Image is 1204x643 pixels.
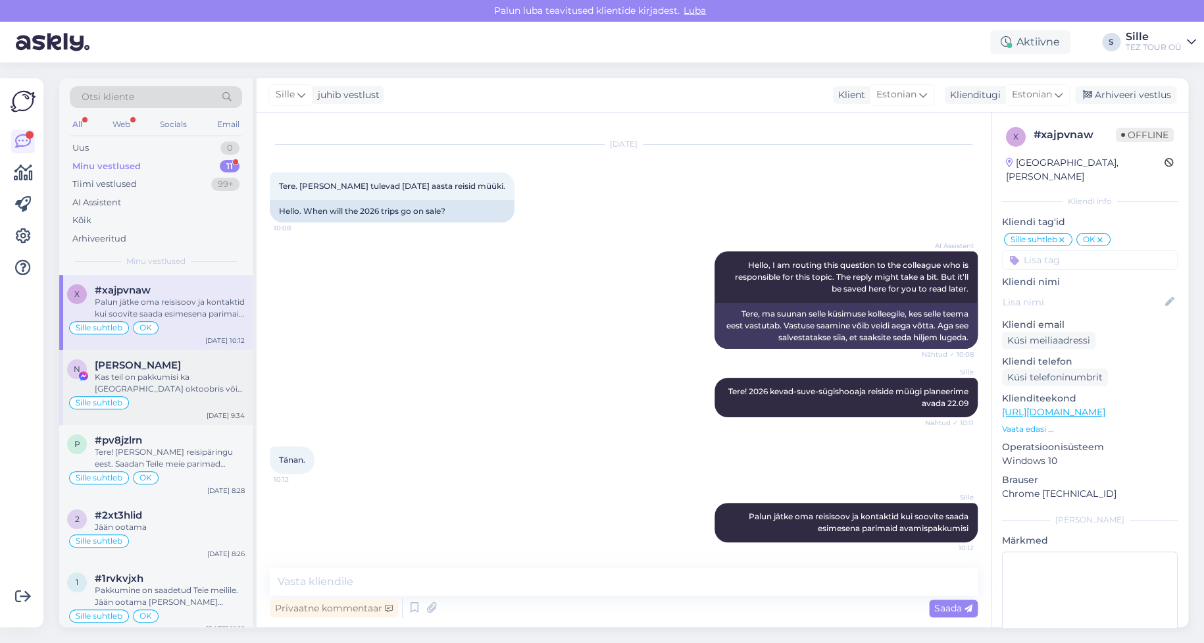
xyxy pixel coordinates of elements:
span: Minu vestlused [126,255,186,267]
span: Estonian [1012,88,1052,102]
div: Socials [157,116,189,133]
span: Offline [1116,128,1174,142]
span: Estonian [876,88,916,102]
span: Sille [924,492,974,502]
div: Tere! [PERSON_NAME] reisipäringu eest. Saadan Teile meie parimad pakkumised esimesel võimalusel. ... [95,446,245,470]
div: All [70,116,85,133]
div: Klient [833,88,865,102]
div: Kõik [72,214,91,227]
span: #xajpvnaw [95,284,151,296]
span: Saada [934,602,972,614]
span: Nata Olen [95,359,181,371]
div: Aktiivne [990,30,1070,54]
p: Vaata edasi ... [1002,423,1178,435]
div: Klienditugi [945,88,1001,102]
span: x [74,289,80,299]
span: x [1013,132,1018,141]
div: Palun jätke oma reisisoov ja kontaktid kui soovite saada esimesena parimaid avamispakkumisi [95,296,245,320]
span: OK [139,324,152,332]
span: OK [139,474,152,482]
p: Kliendi telefon [1002,355,1178,369]
input: Lisa nimi [1003,295,1163,309]
p: Klienditeekond [1002,392,1178,405]
span: Otsi kliente [82,90,134,104]
span: AI Assistent [924,241,974,251]
p: Windows 10 [1002,454,1178,468]
div: Kliendi info [1002,195,1178,207]
span: #2xt3hlid [95,509,142,521]
span: Tere. [PERSON_NAME] tulevad [DATE] aasta reisid müüki. [279,181,505,191]
p: Chrome [TECHNICAL_ID] [1002,487,1178,501]
div: juhib vestlust [313,88,380,102]
span: OK [1083,236,1095,244]
span: Nähtud ✓ 10:08 [922,349,974,359]
div: 0 [220,141,239,155]
span: Sille suhtleb [1011,236,1057,244]
div: Uus [72,141,89,155]
img: Askly Logo [11,89,36,114]
span: Sille suhtleb [76,612,122,620]
span: Sille suhtleb [76,474,122,482]
span: #pv8jzlrn [95,434,142,446]
div: 11 [220,160,239,173]
span: Tere! 2026 kevad-suve-sügishooaja reiside müügi planeerime avada 22.09 [728,386,970,408]
span: Nähtud ✓ 10:11 [924,418,974,428]
div: [DATE] 8:28 [207,486,245,496]
div: # xajpvnaw [1034,127,1116,143]
span: Luba [680,5,710,16]
span: 10:12 [274,475,323,484]
div: Web [110,116,133,133]
span: 10:12 [924,543,974,553]
input: Lisa tag [1002,250,1178,270]
div: S [1102,33,1120,51]
div: Sille [1126,32,1182,42]
div: Tiimi vestlused [72,178,137,191]
div: Arhiveeri vestlus [1075,86,1176,104]
div: Arhiveeritud [72,232,126,245]
div: Küsi meiliaadressi [1002,332,1095,349]
div: Email [214,116,242,133]
div: [DATE] 9:34 [207,411,245,421]
div: [DATE] 12:18 [206,624,245,634]
p: Operatsioonisüsteem [1002,440,1178,454]
div: [DATE] 8:26 [207,549,245,559]
span: Sille [276,88,295,102]
span: Sille [924,367,974,377]
div: Jään ootama [95,521,245,533]
div: AI Assistent [72,196,121,209]
span: p [74,439,80,449]
span: #1rvkvjxh [95,573,143,584]
div: 99+ [211,178,239,191]
div: Tere, ma suunan selle küsimuse kolleegile, kes selle teema eest vastutab. Vastuse saamine võib ve... [715,303,978,349]
div: Minu vestlused [72,160,141,173]
a: SilleTEZ TOUR OÜ [1126,32,1196,53]
span: 1 [76,577,78,587]
div: Kas teil on pakkumisi ka [GEOGRAPHIC_DATA] oktoobris või tuneesiasse ? Sooviks pakkumisi,siis saa... [95,371,245,395]
span: Hello, I am routing this question to the colleague who is responsible for this topic. The reply m... [735,260,970,294]
span: 2 [75,514,80,524]
div: Hello. When will the 2026 trips go on sale? [270,200,514,222]
p: Kliendi nimi [1002,275,1178,289]
span: Sille suhtleb [76,324,122,332]
p: Brauser [1002,473,1178,487]
div: [DATE] [270,138,978,150]
span: Palun jätke oma reisisoov ja kontaktid kui soovite saada esimesena parimaid avamispakkumisi [749,511,970,533]
div: Küsi telefoninumbrit [1002,369,1108,386]
div: [GEOGRAPHIC_DATA], [PERSON_NAME] [1006,156,1165,184]
span: Sille suhtleb [76,399,122,407]
span: Tänan. [279,455,305,465]
div: [DATE] 10:12 [205,336,245,346]
div: TEZ TOUR OÜ [1126,42,1182,53]
span: N [74,364,80,374]
span: Sille suhtleb [76,537,122,545]
p: Märkmed [1002,534,1178,548]
div: Privaatne kommentaar [270,600,398,617]
p: Kliendi email [1002,318,1178,332]
span: OK [139,612,152,620]
span: 10:08 [274,223,323,233]
p: Kliendi tag'id [1002,215,1178,229]
div: [PERSON_NAME] [1002,514,1178,526]
a: [URL][DOMAIN_NAME] [1002,406,1105,418]
div: Pakkumine on saadetud Teie meilile. Jään ootama [PERSON_NAME] vastust ja andmeid broneerimiseks. [95,584,245,608]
